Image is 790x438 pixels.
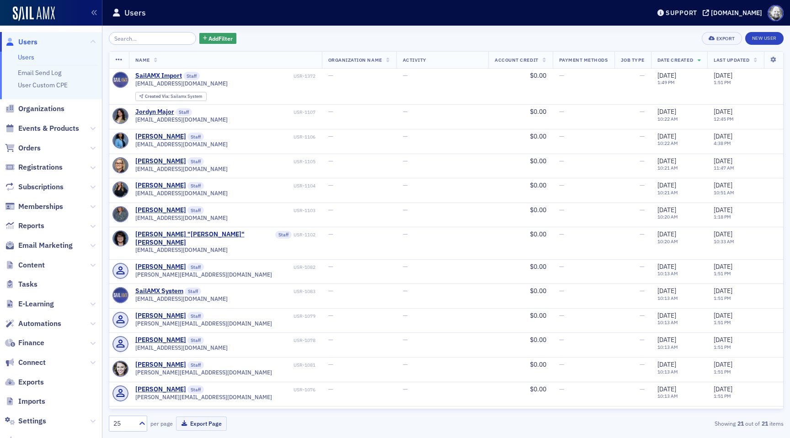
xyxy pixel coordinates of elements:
div: 25 [113,419,133,428]
span: — [640,385,645,393]
a: Settings [5,416,46,426]
span: [PERSON_NAME][EMAIL_ADDRESS][DOMAIN_NAME] [135,394,272,401]
span: Reports [18,221,44,231]
span: Staff [183,72,200,80]
span: Add Filter [208,34,233,43]
span: Staff [187,133,204,141]
time: 10:13 AM [657,295,678,301]
span: — [559,230,564,238]
span: Imports [18,396,45,406]
span: — [640,311,645,320]
span: Organizations [18,104,64,114]
a: Email Marketing [5,240,73,251]
span: Last Updated [714,57,749,63]
time: 1:51 PM [714,295,731,301]
span: $0.00 [530,336,546,344]
strong: 21 [736,419,745,427]
span: Orders [18,143,41,153]
span: — [328,107,333,116]
span: $0.00 [530,157,546,165]
span: [DATE] [714,157,732,165]
span: Job Type [621,57,645,63]
span: — [403,385,408,393]
span: $0.00 [530,206,546,214]
div: USR-1103 [206,208,315,214]
button: Export Page [176,417,227,431]
span: $0.00 [530,360,546,369]
time: 10:20 AM [657,214,678,220]
time: 10:20 AM [657,238,678,245]
span: Content [18,260,45,270]
span: Activity [403,57,427,63]
a: [PERSON_NAME] [135,385,186,394]
span: Staff [275,231,292,239]
div: [DOMAIN_NAME] [711,9,762,17]
span: [DATE] [657,181,676,189]
span: [EMAIL_ADDRESS][DOMAIN_NAME] [135,295,228,302]
span: [DATE] [714,336,732,344]
span: Created Via : [145,93,171,99]
button: [DOMAIN_NAME] [703,10,765,16]
a: Registrations [5,162,63,172]
span: — [328,181,333,189]
span: — [559,157,564,165]
span: [DATE] [657,360,676,369]
a: [PERSON_NAME] [135,133,186,141]
a: [PERSON_NAME] [135,336,186,344]
span: [DATE] [714,287,732,295]
span: — [559,311,564,320]
button: Export [702,32,742,45]
span: [DATE] [714,71,732,80]
span: [EMAIL_ADDRESS][DOMAIN_NAME] [135,190,228,197]
time: 1:18 PM [714,214,731,220]
span: [DATE] [714,132,732,140]
div: Created Via: Sailamx System [135,92,207,101]
time: 10:13 AM [657,344,678,350]
span: Settings [18,416,46,426]
div: [PERSON_NAME] [135,182,186,190]
a: New User [745,32,784,45]
span: $0.00 [530,107,546,116]
span: [DATE] [657,107,676,116]
span: [DATE] [657,157,676,165]
time: 1:51 PM [714,344,731,350]
span: — [640,206,645,214]
a: SailAMX [13,6,55,21]
span: — [403,287,408,295]
div: USR-1372 [202,73,315,79]
span: [DATE] [657,311,676,320]
a: Users [18,53,34,61]
input: Search… [109,32,196,45]
span: — [403,360,408,369]
a: E-Learning [5,299,54,309]
span: — [559,385,564,393]
span: E-Learning [18,299,54,309]
span: $0.00 [530,385,546,393]
span: — [640,287,645,295]
div: USR-1076 [206,387,315,393]
time: 10:33 AM [714,238,734,245]
a: [PERSON_NAME] "[PERSON_NAME]" [PERSON_NAME] [135,230,274,246]
span: Connect [18,358,46,368]
span: [PERSON_NAME][EMAIL_ADDRESS][DOMAIN_NAME] [135,369,272,376]
strong: 21 [760,419,769,427]
a: Reports [5,221,44,231]
a: Imports [5,396,45,406]
a: Events & Products [5,123,79,134]
a: [PERSON_NAME] [135,206,186,214]
span: $0.00 [530,181,546,189]
time: 10:21 AM [657,165,678,171]
span: Name [135,57,150,63]
div: USR-1102 [294,232,315,238]
span: — [640,262,645,271]
a: SailAMX Import [135,72,182,80]
span: — [328,206,333,214]
time: 12:45 PM [714,116,734,122]
span: [EMAIL_ADDRESS][DOMAIN_NAME] [135,246,228,253]
span: Staff [187,337,204,345]
button: AddFilter [199,33,237,44]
